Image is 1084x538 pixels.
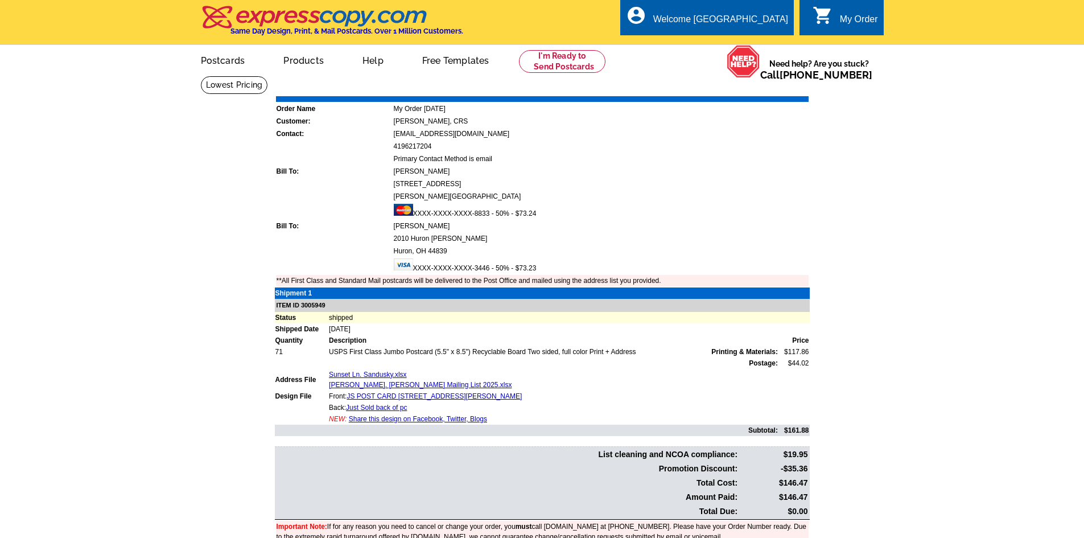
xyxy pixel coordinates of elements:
[344,46,402,73] a: Help
[276,220,392,232] td: Bill To:
[276,275,809,286] td: **All First Class and Standard Mail postcards will be delivered to the Post Office and mailed usi...
[329,415,347,423] span: NEW:
[328,346,778,358] td: USPS First Class Jumbo Postcard (5.5" x 8.5") Recyclable Board Two sided, full color Print + Address
[347,392,522,400] a: JS POST CARD [STREET_ADDRESS][PERSON_NAME]
[183,46,263,73] a: Postcards
[727,45,760,78] img: help
[394,204,413,216] img: mast.gif
[393,245,809,257] td: Huron, OH 44839
[201,14,463,35] a: Same Day Design, Print, & Mail Postcards. Over 1 Million Customers.
[329,371,407,379] a: Sunset Ln. Sandusky.xlsx
[276,103,392,114] td: Order Name
[276,116,392,127] td: Customer:
[276,477,739,490] td: Total Cost:
[346,404,407,412] a: Just Sold back of pc
[328,335,778,346] td: Description
[404,46,508,73] a: Free Templates
[711,347,778,357] span: Printing & Materials:
[329,381,512,389] a: [PERSON_NAME]. [PERSON_NAME] Mailing List 2025.xlsx
[393,178,809,190] td: [STREET_ADDRESS]
[276,166,392,177] td: Bill To:
[393,220,809,232] td: [PERSON_NAME]
[275,369,329,391] td: Address File
[276,491,739,504] td: Amount Paid:
[393,141,809,152] td: 4196217204
[265,46,342,73] a: Products
[277,523,327,531] font: Important Note:
[778,358,810,369] td: $44.02
[840,14,878,30] div: My Order
[275,323,329,335] td: Shipped Date
[275,312,329,323] td: Status
[230,27,463,35] h4: Same Day Design, Print, & Mail Postcards. Over 1 Million Customers.
[393,233,809,244] td: 2010 Huron [PERSON_NAME]
[516,523,532,531] b: must
[393,258,809,274] td: XXXX-XXXX-XXXX-3446 - 50% - $73.23
[760,69,872,81] span: Call
[275,335,329,346] td: Quantity
[739,505,808,518] td: $0.00
[276,128,392,139] td: Contact:
[739,448,808,461] td: $19.95
[780,69,872,81] a: [PHONE_NUMBER]
[328,312,809,323] td: shipped
[275,425,778,436] td: Subtotal:
[328,402,778,413] td: Back:
[276,505,739,518] td: Total Due:
[778,346,810,358] td: $117.86
[739,491,808,504] td: $146.47
[349,415,487,423] a: Share this design on Facebook, Twitter, Blogs
[393,128,809,139] td: [EMAIL_ADDRESS][DOMAIN_NAME]
[276,462,739,475] td: Promotion Discount:
[749,359,778,367] strong: Postage:
[739,462,808,475] td: -$35.36
[813,13,878,27] a: shopping_cart My Order
[813,5,833,26] i: shopping_cart
[275,288,329,299] td: Shipment 1
[739,477,808,490] td: $146.47
[393,103,809,114] td: My Order [DATE]
[275,346,329,358] td: 71
[276,448,739,461] td: List cleaning and NCOA compliance:
[393,191,809,202] td: [PERSON_NAME][GEOGRAPHIC_DATA]
[275,391,329,402] td: Design File
[328,391,778,402] td: Front:
[626,5,646,26] i: account_circle
[328,323,809,335] td: [DATE]
[778,425,810,436] td: $161.88
[275,299,810,312] td: ITEM ID 3005949
[393,166,809,177] td: [PERSON_NAME]
[393,153,809,165] td: Primary Contact Method is email
[778,335,810,346] td: Price
[394,258,413,270] img: visa.gif
[760,58,878,81] span: Need help? Are you stuck?
[393,116,809,127] td: [PERSON_NAME], CRS
[393,203,809,219] td: XXXX-XXXX-XXXX-8833 - 50% - $73.24
[653,14,788,30] div: Welcome [GEOGRAPHIC_DATA]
